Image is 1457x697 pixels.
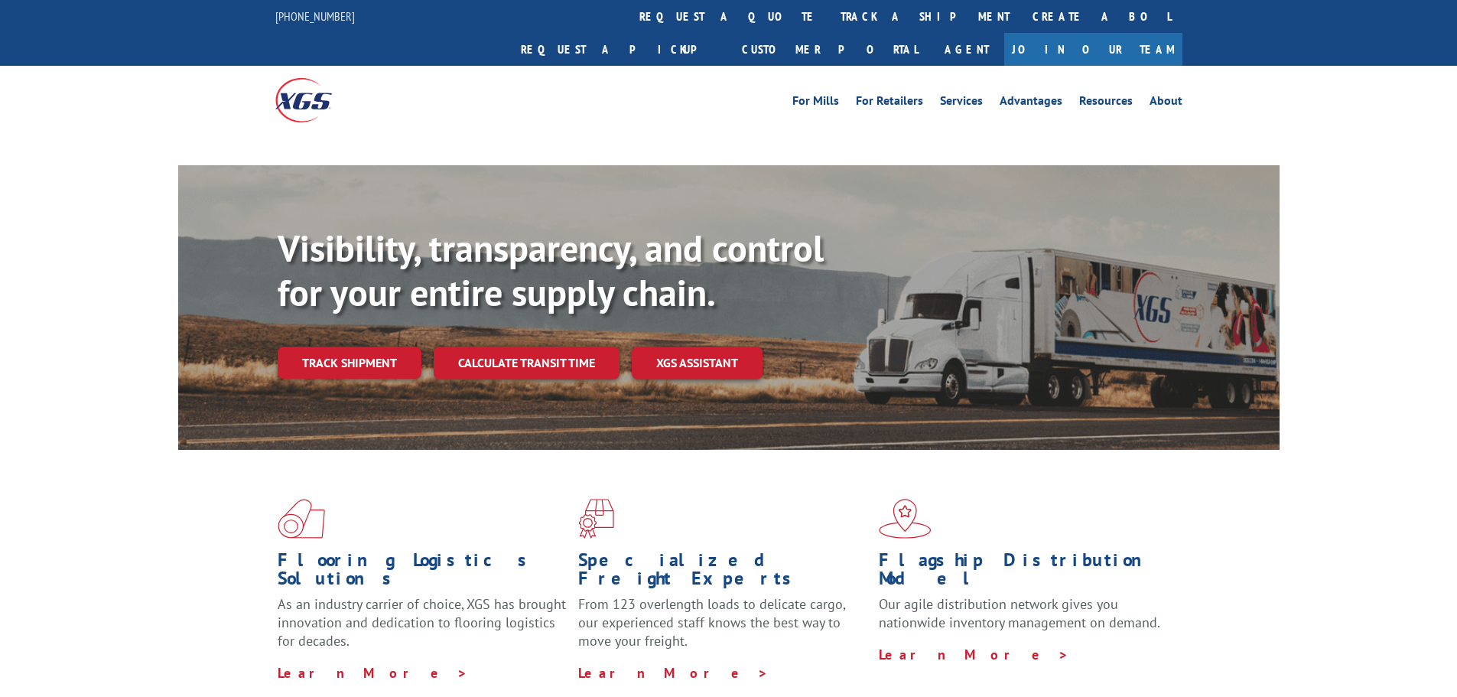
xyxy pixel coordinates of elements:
[434,347,620,379] a: Calculate transit time
[578,664,769,682] a: Learn More >
[578,595,867,663] p: From 123 overlength loads to delicate cargo, our experienced staff knows the best way to move you...
[278,595,566,650] span: As an industry carrier of choice, XGS has brought innovation and dedication to flooring logistics...
[578,499,614,539] img: xgs-icon-focused-on-flooring-red
[1079,95,1133,112] a: Resources
[578,551,867,595] h1: Specialized Freight Experts
[879,499,932,539] img: xgs-icon-flagship-distribution-model-red
[929,33,1004,66] a: Agent
[940,95,983,112] a: Services
[1004,33,1182,66] a: Join Our Team
[1000,95,1062,112] a: Advantages
[278,551,567,595] h1: Flooring Logistics Solutions
[1150,95,1182,112] a: About
[792,95,839,112] a: For Mills
[730,33,929,66] a: Customer Portal
[632,347,763,379] a: XGS ASSISTANT
[278,664,468,682] a: Learn More >
[509,33,730,66] a: Request a pickup
[856,95,923,112] a: For Retailers
[275,8,355,24] a: [PHONE_NUMBER]
[278,347,421,379] a: Track shipment
[879,595,1160,631] span: Our agile distribution network gives you nationwide inventory management on demand.
[879,551,1168,595] h1: Flagship Distribution Model
[879,646,1069,663] a: Learn More >
[278,224,824,316] b: Visibility, transparency, and control for your entire supply chain.
[278,499,325,539] img: xgs-icon-total-supply-chain-intelligence-red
